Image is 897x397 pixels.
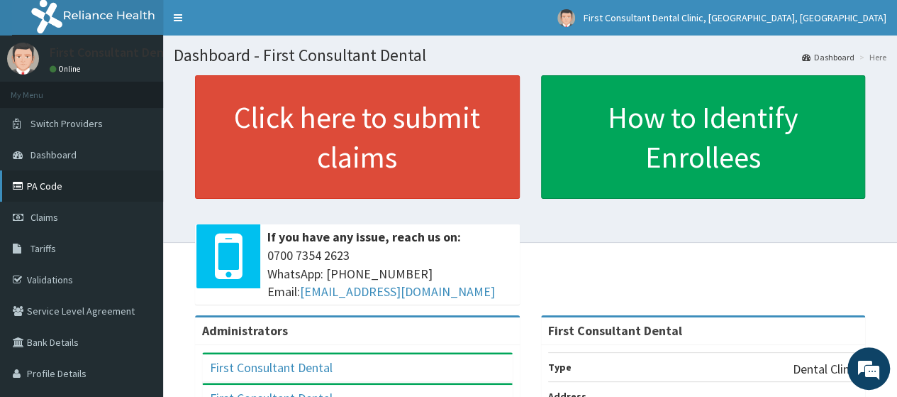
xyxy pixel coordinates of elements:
a: How to Identify Enrollees [541,75,866,199]
strong: First Consultant Dental [548,322,682,339]
p: First Consultant Dental Clinic, [GEOGRAPHIC_DATA], [GEOGRAPHIC_DATA] [50,46,459,59]
span: 0700 7354 2623 WhatsApp: [PHONE_NUMBER] Email: [267,246,513,301]
div: Minimize live chat window [233,7,267,41]
span: First Consultant Dental Clinic, [GEOGRAPHIC_DATA], [GEOGRAPHIC_DATA] [584,11,886,24]
p: Dental Clinic [793,360,858,379]
b: If you have any issue, reach us on: [267,229,461,245]
span: Dashboard [30,148,77,161]
a: [EMAIL_ADDRESS][DOMAIN_NAME] [300,283,495,300]
img: d_794563401_company_1708531726252_794563401 [26,71,57,107]
a: Online [50,64,84,74]
a: First Consultant Dental [210,359,333,376]
div: Chat with us now [74,80,238,98]
img: User Image [7,43,39,75]
b: Administrators [202,322,288,339]
a: Dashboard [802,51,854,63]
span: Tariffs [30,242,56,255]
span: Switch Providers [30,117,103,130]
li: Here [856,51,886,63]
h1: Dashboard - First Consultant Dental [174,46,886,65]
textarea: Type your message and hit 'Enter' [7,254,270,304]
span: Claims [30,211,58,224]
a: Click here to submit claims [195,75,520,199]
img: User Image [557,9,575,27]
span: We're online! [82,112,196,256]
b: Type [548,361,572,374]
